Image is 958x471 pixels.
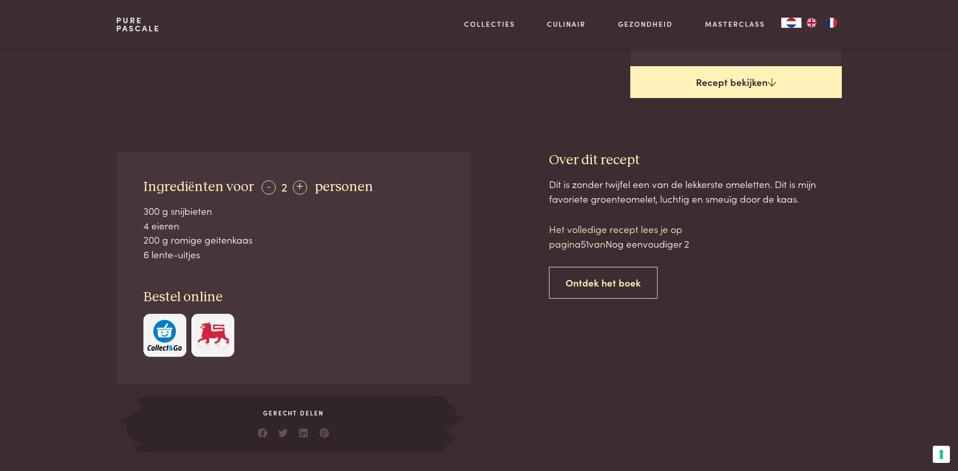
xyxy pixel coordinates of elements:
a: EN [801,18,822,28]
div: 200 g romige geitenkaas [143,232,444,247]
span: 51 [581,237,589,250]
p: Het volledige recept lees je op pagina van [549,222,721,251]
span: Gerecht delen [147,408,439,417]
span: Ingrediënten voor [143,180,254,194]
a: Gezondheid [618,19,673,29]
div: + [293,180,307,195]
div: 4 eieren [143,218,444,233]
h3: Over dit recept [549,152,842,169]
span: personen [315,180,373,194]
div: Language [781,18,801,28]
ul: Language list [801,18,842,28]
a: PurePascale [116,16,160,32]
h3: Bestel online [143,289,444,306]
a: FR [822,18,842,28]
span: Nog eenvoudiger 2 [606,237,689,250]
img: Delhaize [196,320,230,351]
div: Dit is zonder twijfel een van de lekkerste omeletten. Dit is mijn favoriete groenteomelet, luchti... [549,177,842,206]
button: Uw voorkeuren voor toestemming voor trackingtechnologieën [933,446,950,463]
a: Recept bekijken [630,66,842,99]
aside: Language selected: Nederlands [781,18,842,28]
a: Collecties [464,19,515,29]
div: 300 g snijbieten [143,204,444,218]
a: Culinair [547,19,586,29]
span: 2 [281,178,287,195]
a: Ontdek het boek [549,267,658,299]
div: - [262,180,276,195]
a: NL [781,18,801,28]
a: Masterclass [705,19,765,29]
div: 6 lente-uitjes [143,247,444,262]
img: c308188babc36a3a401bcb5cb7e020f4d5ab42f7cacd8327e500463a43eeb86c.svg [147,320,182,351]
